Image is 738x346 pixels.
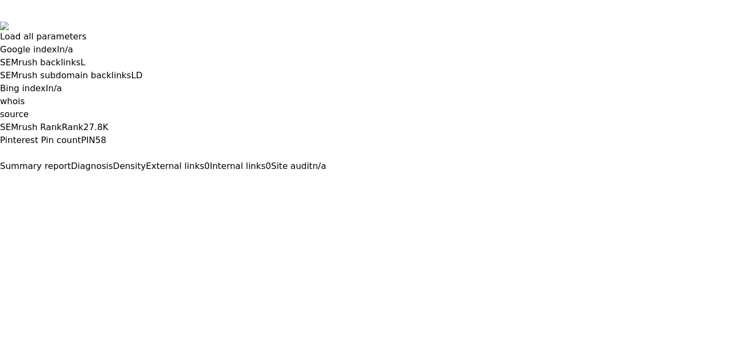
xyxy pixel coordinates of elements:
[271,161,326,171] a: Site auditn/a
[266,161,271,171] span: 0
[62,122,83,132] span: Rank
[113,161,146,171] span: Density
[95,135,106,145] a: 58
[46,83,49,93] span: I
[131,70,143,80] span: LD
[71,161,113,171] span: Diagnosis
[146,161,204,171] span: External links
[83,122,108,132] a: 27.8K
[312,161,326,171] span: n/a
[204,161,210,171] span: 0
[59,44,73,55] a: n/a
[81,135,95,145] span: PIN
[210,161,265,171] span: Internal links
[80,57,85,67] span: L
[48,83,62,93] a: n/a
[271,161,313,171] span: Site audit
[57,44,59,55] span: I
